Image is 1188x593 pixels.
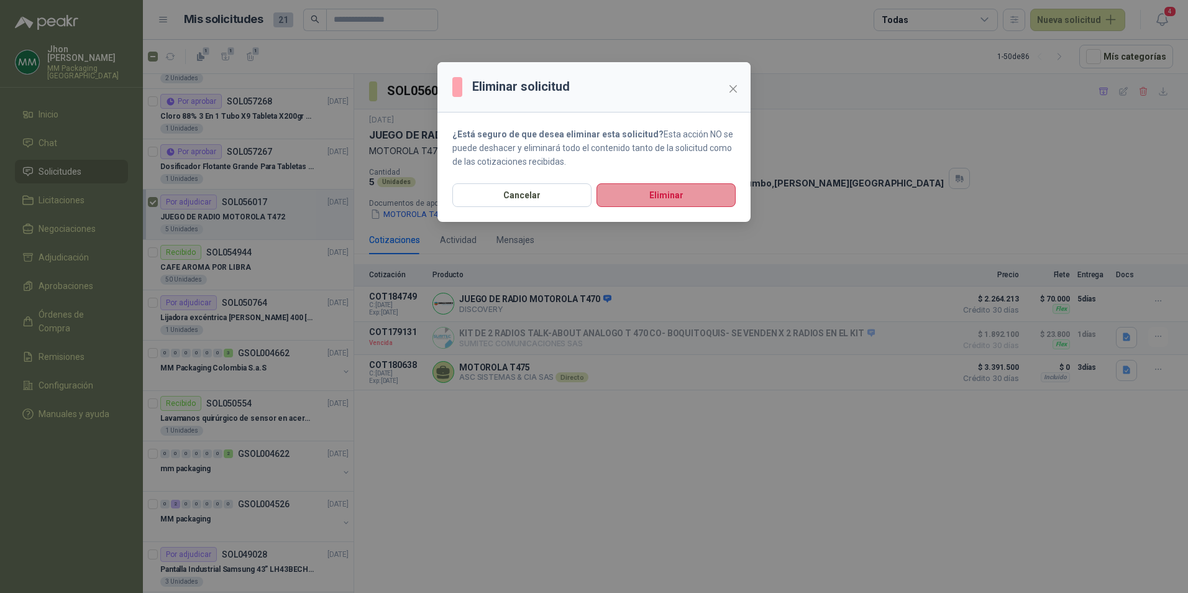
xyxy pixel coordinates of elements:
strong: ¿Está seguro de que desea eliminar esta solicitud? [452,129,664,139]
button: Close [723,79,743,99]
h3: Eliminar solicitud [472,77,570,96]
button: Eliminar [596,183,736,207]
button: Cancelar [452,183,592,207]
p: Esta acción NO se puede deshacer y eliminará todo el contenido tanto de la solicitud como de las ... [452,127,736,168]
span: close [728,84,738,94]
